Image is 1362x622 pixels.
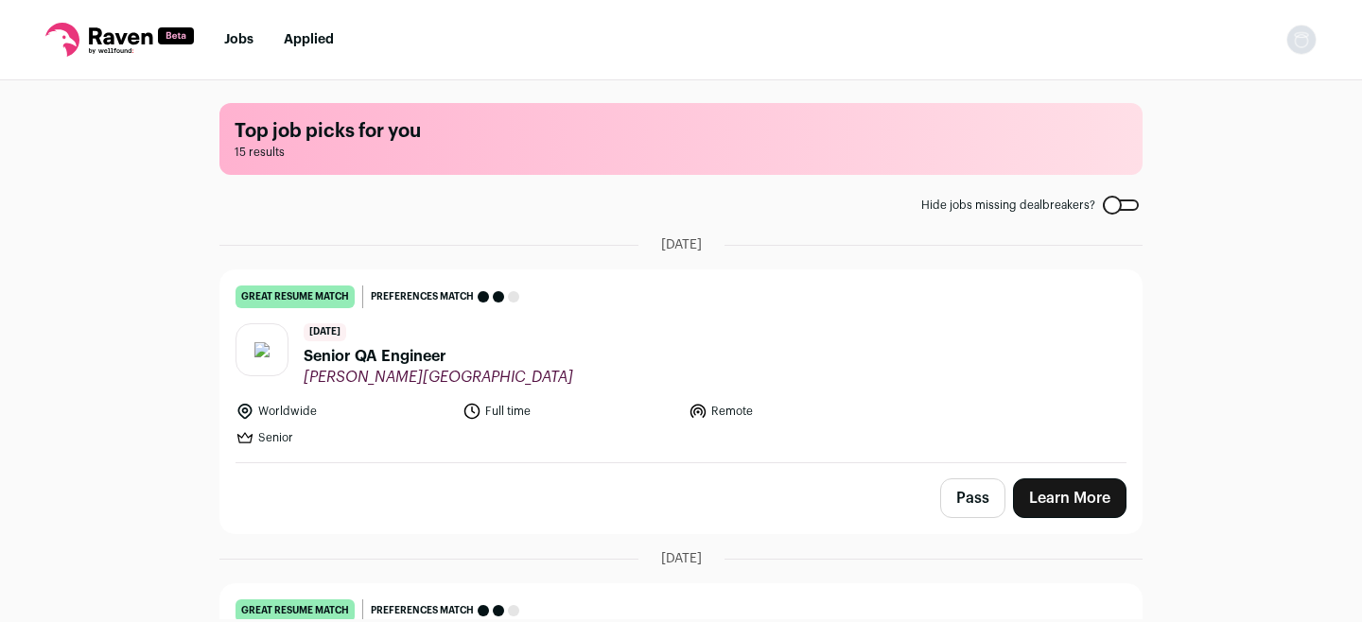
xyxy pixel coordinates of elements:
[236,285,355,308] div: great resume match
[235,145,1127,160] span: 15 results
[371,601,474,620] span: Preferences match
[304,323,346,341] span: [DATE]
[371,287,474,306] span: Preferences match
[921,198,1095,213] span: Hide jobs missing dealbreakers?
[1013,478,1126,518] a: Learn More
[1286,25,1317,55] button: Open dropdown
[463,402,678,421] li: Full time
[661,235,702,254] span: [DATE]
[236,428,451,447] li: Senior
[940,478,1005,518] button: Pass
[224,33,253,46] a: Jobs
[236,599,355,622] div: great resume match
[1286,25,1317,55] img: nopic.png
[284,33,334,46] a: Applied
[689,402,904,421] li: Remote
[661,549,702,568] span: [DATE]
[254,342,270,357] img: e6fd4f9b5d3a33f828f66e9d1f48104b96f56e9d542f83937f5991d512b70e71
[304,368,573,387] span: [PERSON_NAME][GEOGRAPHIC_DATA]
[236,402,451,421] li: Worldwide
[220,270,1142,462] a: great resume match Preferences match [DATE] Senior QA Engineer [PERSON_NAME][GEOGRAPHIC_DATA] Wor...
[235,118,1127,145] h1: Top job picks for you
[304,345,573,368] span: Senior QA Engineer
